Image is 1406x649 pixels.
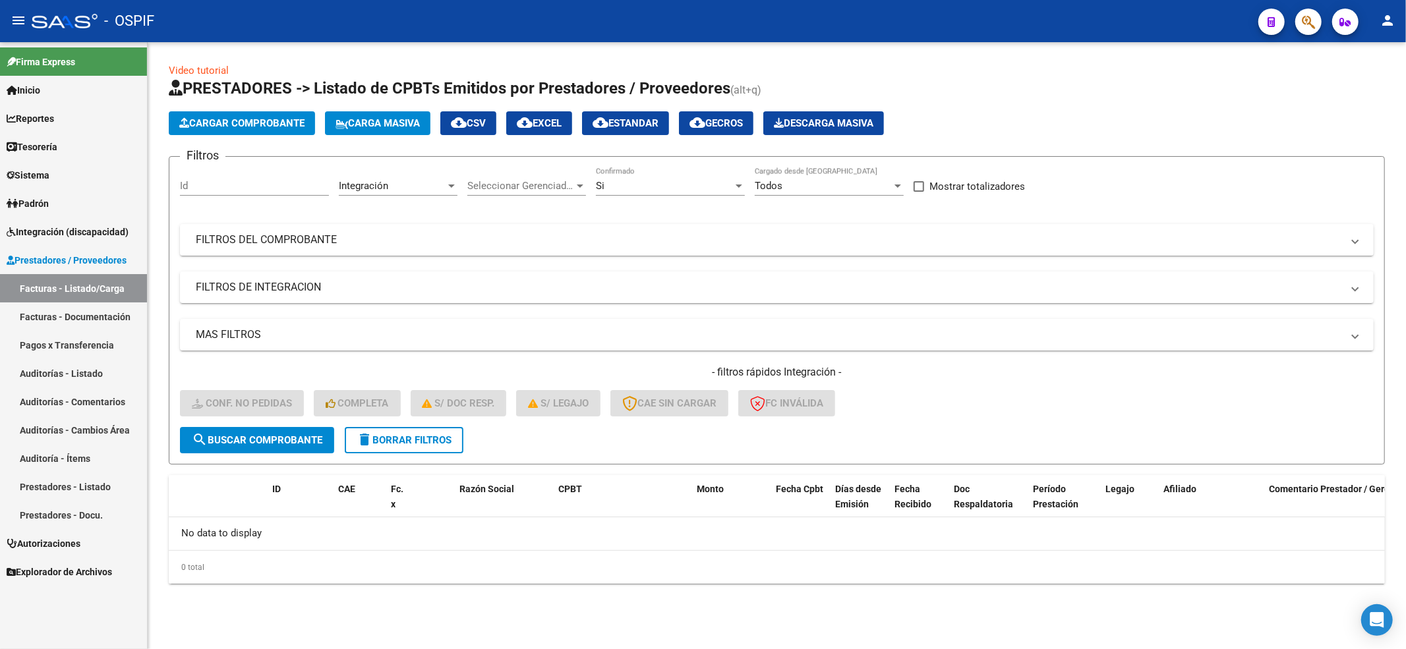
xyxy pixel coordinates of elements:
[169,111,315,135] button: Cargar Comprobante
[610,390,728,416] button: CAE SIN CARGAR
[325,111,430,135] button: Carga Masiva
[336,117,420,129] span: Carga Masiva
[272,484,281,494] span: ID
[763,111,884,135] button: Descarga Masiva
[454,475,553,533] datatable-header-cell: Razón Social
[506,111,572,135] button: EXCEL
[180,224,1374,256] mat-expansion-panel-header: FILTROS DEL COMPROBANTE
[333,475,386,533] datatable-header-cell: CAE
[357,434,452,446] span: Borrar Filtros
[553,475,691,533] datatable-header-cell: CPBT
[558,484,582,494] span: CPBT
[949,475,1028,533] datatable-header-cell: Doc Respaldatoria
[516,390,600,416] button: S/ legajo
[180,365,1374,380] h4: - filtros rápidos Integración -
[7,83,40,98] span: Inicio
[1158,475,1264,533] datatable-header-cell: Afiliado
[7,225,129,239] span: Integración (discapacidad)
[7,536,80,551] span: Autorizaciones
[1033,484,1078,509] span: Período Prestación
[755,180,782,192] span: Todos
[1100,475,1138,533] datatable-header-cell: Legajo
[180,390,304,416] button: Conf. no pedidas
[1361,604,1393,636] div: Open Intercom Messenger
[180,146,225,165] h3: Filtros
[691,475,771,533] datatable-header-cell: Monto
[622,397,717,409] span: CAE SIN CARGAR
[889,475,949,533] datatable-header-cell: Fecha Recibido
[386,475,412,533] datatable-header-cell: Fc. x
[196,233,1342,247] mat-panel-title: FILTROS DEL COMPROBANTE
[593,117,659,129] span: Estandar
[11,13,26,28] mat-icon: menu
[697,484,724,494] span: Monto
[7,111,54,126] span: Reportes
[180,319,1374,351] mat-expansion-panel-header: MAS FILTROS
[391,484,403,509] span: Fc. x
[954,484,1013,509] span: Doc Respaldatoria
[326,397,389,409] span: Completa
[451,117,486,129] span: CSV
[7,168,49,183] span: Sistema
[517,117,562,129] span: EXCEL
[894,484,931,509] span: Fecha Recibido
[517,115,533,130] mat-icon: cloud_download
[689,115,705,130] mat-icon: cloud_download
[192,432,208,447] mat-icon: search
[771,475,830,533] datatable-header-cell: Fecha Cpbt
[738,390,835,416] button: FC Inválida
[440,111,496,135] button: CSV
[467,180,574,192] span: Seleccionar Gerenciador
[7,140,57,154] span: Tesorería
[1380,13,1395,28] mat-icon: person
[1028,475,1100,533] datatable-header-cell: Período Prestación
[267,475,333,533] datatable-header-cell: ID
[582,111,669,135] button: Estandar
[423,397,495,409] span: S/ Doc Resp.
[345,427,463,453] button: Borrar Filtros
[180,271,1374,303] mat-expansion-panel-header: FILTROS DE INTEGRACION
[7,565,112,579] span: Explorador de Archivos
[339,180,388,192] span: Integración
[459,484,514,494] span: Razón Social
[1105,484,1134,494] span: Legajo
[7,196,49,211] span: Padrón
[593,115,608,130] mat-icon: cloud_download
[196,280,1342,295] mat-panel-title: FILTROS DE INTEGRACION
[929,179,1025,194] span: Mostrar totalizadores
[169,65,229,76] a: Video tutorial
[7,253,127,268] span: Prestadores / Proveedores
[169,551,1385,584] div: 0 total
[196,327,1342,342] mat-panel-title: MAS FILTROS
[104,7,154,36] span: - OSPIF
[451,115,467,130] mat-icon: cloud_download
[180,427,334,453] button: Buscar Comprobante
[730,84,761,96] span: (alt+q)
[835,484,881,509] span: Días desde Emisión
[689,117,743,129] span: Gecros
[776,484,823,494] span: Fecha Cpbt
[596,180,604,192] span: Si
[357,432,372,447] mat-icon: delete
[411,390,507,416] button: S/ Doc Resp.
[169,517,1385,550] div: No data to display
[338,484,355,494] span: CAE
[750,397,823,409] span: FC Inválida
[763,111,884,135] app-download-masive: Descarga masiva de comprobantes (adjuntos)
[314,390,401,416] button: Completa
[830,475,889,533] datatable-header-cell: Días desde Emisión
[192,397,292,409] span: Conf. no pedidas
[1163,484,1196,494] span: Afiliado
[179,117,305,129] span: Cargar Comprobante
[192,434,322,446] span: Buscar Comprobante
[7,55,75,69] span: Firma Express
[679,111,753,135] button: Gecros
[528,397,589,409] span: S/ legajo
[774,117,873,129] span: Descarga Masiva
[169,79,730,98] span: PRESTADORES -> Listado de CPBTs Emitidos por Prestadores / Proveedores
